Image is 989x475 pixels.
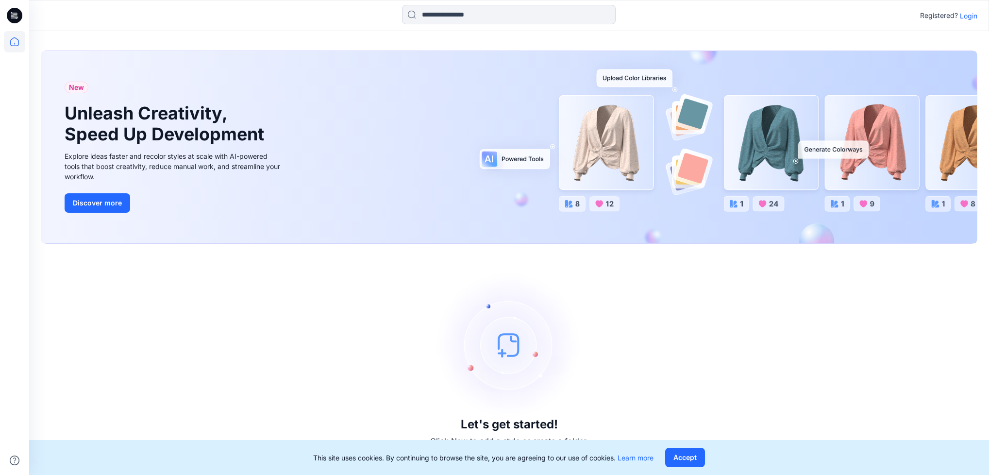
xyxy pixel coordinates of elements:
h1: Unleash Creativity, Speed Up Development [65,103,268,145]
p: Click New to add a style or create a folder. [430,435,588,447]
img: empty-state-image.svg [436,272,582,418]
span: New [69,82,84,93]
p: Login [960,11,977,21]
a: Discover more [65,193,283,213]
p: Registered? [920,10,958,21]
div: Explore ideas faster and recolor styles at scale with AI-powered tools that boost creativity, red... [65,151,283,182]
p: This site uses cookies. By continuing to browse the site, you are agreeing to our use of cookies. [313,453,654,463]
button: Accept [665,448,705,467]
a: Learn more [618,454,654,462]
button: Discover more [65,193,130,213]
h3: Let's get started! [461,418,558,431]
